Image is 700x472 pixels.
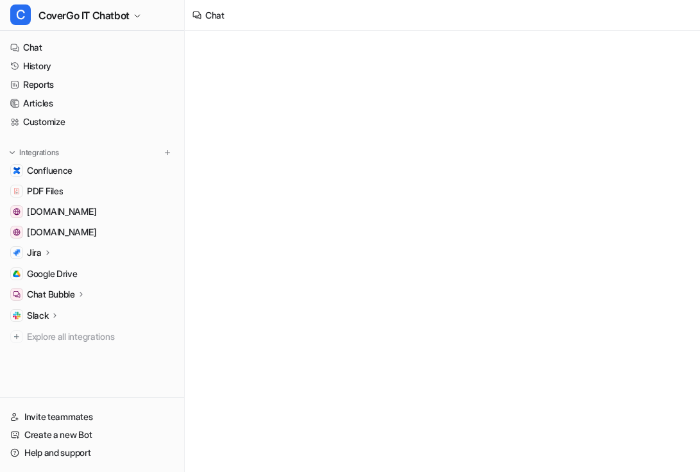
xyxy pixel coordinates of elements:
[13,270,21,278] img: Google Drive
[13,167,21,174] img: Confluence
[5,426,179,444] a: Create a new Bot
[5,94,179,112] a: Articles
[27,185,63,198] span: PDF Files
[38,6,130,24] span: CoverGo IT Chatbot
[27,164,73,177] span: Confluence
[13,228,21,236] img: support.atlassian.com
[8,148,17,157] img: expand menu
[5,203,179,221] a: community.atlassian.com[DOMAIN_NAME]
[13,187,21,195] img: PDF Files
[5,408,179,426] a: Invite teammates
[27,246,42,259] p: Jira
[5,146,63,159] button: Integrations
[10,330,23,343] img: explore all integrations
[13,249,21,257] img: Jira
[10,4,31,25] span: C
[5,444,179,462] a: Help and support
[5,113,179,131] a: Customize
[27,309,49,322] p: Slack
[13,312,21,319] img: Slack
[13,291,21,298] img: Chat Bubble
[27,326,174,347] span: Explore all integrations
[205,8,225,22] div: Chat
[5,76,179,94] a: Reports
[27,267,78,280] span: Google Drive
[27,288,75,301] p: Chat Bubble
[5,328,179,346] a: Explore all integrations
[27,226,96,239] span: [DOMAIN_NAME]
[5,57,179,75] a: History
[5,223,179,241] a: support.atlassian.com[DOMAIN_NAME]
[27,205,96,218] span: [DOMAIN_NAME]
[5,265,179,283] a: Google DriveGoogle Drive
[163,148,172,157] img: menu_add.svg
[19,147,59,158] p: Integrations
[5,38,179,56] a: Chat
[5,182,179,200] a: PDF FilesPDF Files
[13,208,21,215] img: community.atlassian.com
[5,162,179,180] a: ConfluenceConfluence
